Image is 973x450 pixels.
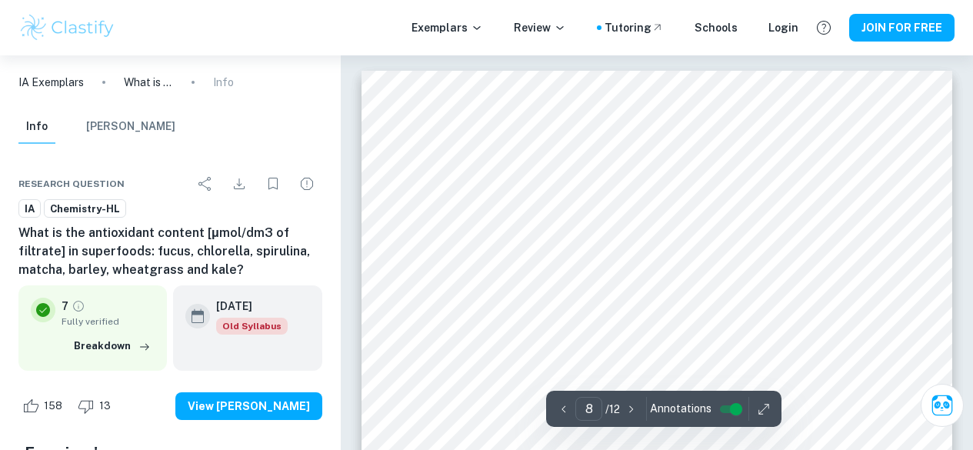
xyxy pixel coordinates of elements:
[18,177,125,191] span: Research question
[258,168,288,199] div: Bookmark
[921,384,964,427] button: Ask Clai
[216,298,275,315] h6: [DATE]
[190,168,221,199] div: Share
[18,110,55,144] button: Info
[124,74,173,91] p: What is the antioxidant content [μmol/dm3 of filtrate] in superfoods: fucus, chlorella, spirulina...
[18,394,71,418] div: Like
[216,318,288,335] span: Old Syllabus
[175,392,322,420] button: View [PERSON_NAME]
[70,335,155,358] button: Breakdown
[18,74,84,91] a: IA Exemplars
[72,299,85,313] a: Grade fully verified
[768,19,798,36] a: Login
[412,19,483,36] p: Exemplars
[18,224,322,279] h6: What is the antioxidant content [μmol/dm3 of filtrate] in superfoods: fucus, chlorella, spirulina...
[19,202,40,217] span: IA
[213,74,234,91] p: Info
[44,199,126,218] a: Chemistry-HL
[45,202,125,217] span: Chemistry-HL
[62,315,155,328] span: Fully verified
[695,19,738,36] a: Schools
[650,401,711,417] span: Annotations
[74,394,119,418] div: Dislike
[86,110,175,144] button: [PERSON_NAME]
[605,19,664,36] a: Tutoring
[605,401,620,418] p: / 12
[514,19,566,36] p: Review
[18,199,41,218] a: IA
[224,168,255,199] div: Download
[292,168,322,199] div: Report issue
[18,12,116,43] img: Clastify logo
[62,298,68,315] p: 7
[216,318,288,335] div: Starting from the May 2025 session, the Chemistry IA requirements have changed. It's OK to refer ...
[91,398,119,414] span: 13
[811,15,837,41] button: Help and Feedback
[849,14,955,42] button: JOIN FOR FREE
[35,398,71,414] span: 158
